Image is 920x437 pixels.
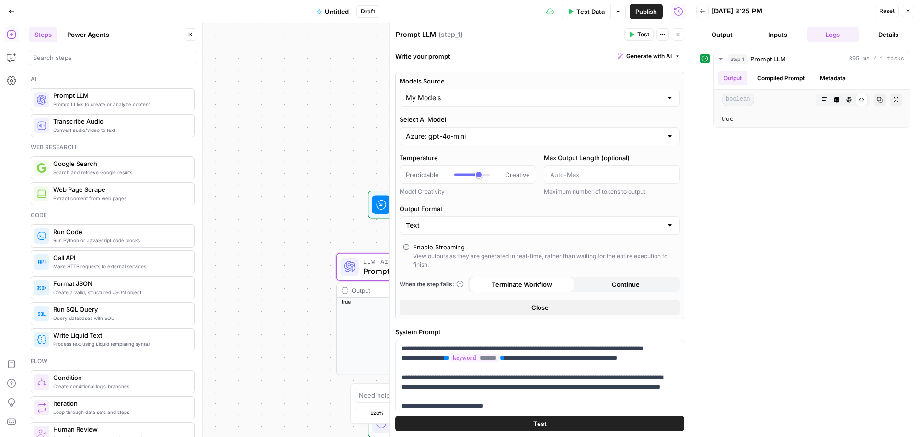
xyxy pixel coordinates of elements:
button: Generate with AI [614,50,684,62]
input: Auto-Max [550,170,674,179]
span: Human Review [53,425,186,434]
label: System Prompt [395,327,684,337]
button: Power Agents [61,27,115,42]
span: Call API [53,253,186,262]
span: Creative [505,170,530,179]
span: Reset [879,7,895,15]
div: 895 ms / 1 tasks [714,67,910,127]
label: Select AI Model [400,115,680,124]
span: 120% [370,409,384,417]
button: Inputs [752,27,804,42]
div: true [337,298,514,306]
span: Convert audio/video to text [53,126,186,134]
span: Write Liquid Text [53,331,186,340]
div: Output [352,286,483,295]
label: Max Output Length (optional) [544,153,680,163]
button: Output [696,27,748,42]
span: Draft [361,7,375,16]
input: Enable StreamingView outputs as they are generated in real-time, rather than waiting for the enti... [403,244,409,250]
div: Write your prompt [390,46,690,66]
div: Code [31,211,195,220]
span: Untitled [325,7,349,16]
span: ( step_1 ) [438,30,463,39]
button: Continue [574,277,678,292]
span: Terminate Workflow [492,280,552,289]
button: Details [862,27,914,42]
button: Logs [807,27,859,42]
button: Steps [29,27,57,42]
button: Reset [875,5,899,17]
span: Google Search [53,159,186,168]
button: Untitled [310,4,355,19]
span: Search and retrieve Google results [53,168,186,176]
span: boolean [722,94,754,106]
span: Close [531,303,549,312]
div: true [722,114,902,123]
button: Test [624,28,654,41]
span: Web Page Scrape [53,185,186,194]
div: Maximum number of tokens to output [544,188,680,196]
button: Metadata [814,71,851,85]
label: Models Source [400,76,680,86]
button: Test [395,416,684,431]
span: Create a valid, structured JSON object [53,288,186,296]
button: Output [718,71,747,85]
div: Enable Streaming [413,242,465,252]
span: Prompt LLM [363,265,484,277]
span: Prompt LLM [53,91,186,100]
div: WorkflowInput SettingsInputs [336,191,515,219]
span: LLM · Azure: gpt-4o-mini [363,257,484,266]
span: Test [637,30,649,39]
div: Flow [31,357,195,366]
span: Run Python or JavaScript code blocks [53,236,186,244]
label: Temperature [400,153,536,163]
button: Test Data [562,4,610,19]
div: Model Creativity [400,188,536,196]
span: Create conditional logic branches [53,382,186,390]
span: Publish [635,7,657,16]
button: 895 ms / 1 tasks [714,51,910,67]
span: Prompt LLMs to create or analyze content [53,100,186,108]
span: Condition [53,373,186,382]
span: Test Data [576,7,605,16]
span: Continue [612,280,640,289]
span: Run SQL Query [53,305,186,314]
textarea: Prompt LLM [396,30,436,39]
span: Iteration [53,399,186,408]
span: 895 ms / 1 tasks [849,55,904,63]
button: Close [400,300,680,315]
span: Generate with AI [626,52,672,60]
span: Transcribe Audio [53,117,186,126]
span: Make HTTP requests to external services [53,262,186,270]
div: View outputs as they are generated in real-time, rather than waiting for the entire execution to ... [413,252,676,269]
div: Web research [31,143,195,152]
button: Publish [630,4,663,19]
input: Azure: gpt-4o-mini [406,131,662,141]
input: Search steps [33,53,192,62]
span: step_1 [728,54,747,64]
span: Process text using Liquid templating syntax [53,340,186,348]
input: Text [406,221,662,230]
span: Loop through data sets and steps [53,408,186,416]
div: LLM · Azure: gpt-4o-miniPrompt LLMStep 1Outputtrue [336,253,515,375]
a: When the step fails: [400,280,464,289]
input: My Models [406,93,662,103]
span: Predictable [406,170,439,179]
span: Run Code [53,227,186,236]
div: Ai [31,75,195,83]
label: Output Format [400,204,680,213]
span: Test [533,419,547,428]
span: Query databases with SQL [53,314,186,322]
span: Format JSON [53,279,186,288]
button: Compiled Prompt [751,71,810,85]
span: Prompt LLM [750,54,786,64]
span: Extract content from web pages [53,194,186,202]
